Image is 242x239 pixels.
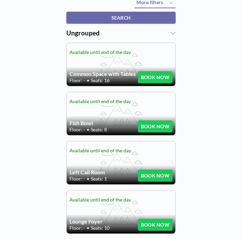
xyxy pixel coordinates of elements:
[69,169,138,176] h4: Left Call Room
[66,12,176,24] button: SEARCH
[138,120,173,132] button: BOOK NOW
[138,170,173,182] button: BOOK NOW
[69,176,85,182] span: Floor: -
[91,225,110,231] span: Seats: 10
[69,218,138,225] h4: Lounge Foyer
[69,127,85,133] span: Floor: -
[69,49,131,55] span: Available until end of the day
[69,225,85,231] span: Floor: -
[69,70,138,77] h4: Common Space with Tables
[69,148,131,153] span: Available until end of the day
[69,197,131,203] span: Available until end of the day
[66,29,100,37] span: Ungrouped
[91,127,107,133] span: Seats: 8
[87,127,89,133] span: •
[91,77,110,84] span: Seats: 16
[69,77,85,84] span: Floor: -
[111,15,131,21] span: SEARCH
[87,77,89,84] span: •
[91,176,107,182] span: Seats: 1
[69,120,138,127] h4: Fish Bowl
[69,98,131,104] span: Available until end of the day
[138,71,173,83] button: BOOK NOW
[138,219,173,231] button: BOOK NOW
[87,225,89,231] span: •
[87,176,89,182] span: •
